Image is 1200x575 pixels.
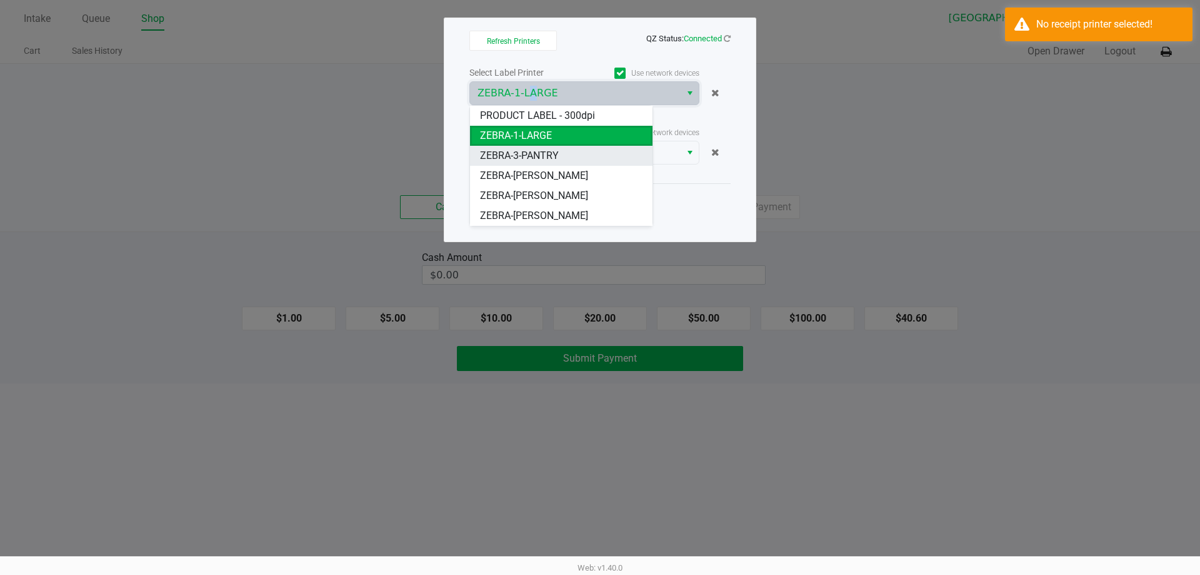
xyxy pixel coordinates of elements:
span: Connected [684,34,722,43]
span: ZEBRA-[PERSON_NAME] [480,208,588,223]
span: ZEBRA-1-LARGE [480,128,552,143]
span: ZEBRA-[PERSON_NAME] [480,168,588,183]
button: Select [681,82,699,104]
div: No receipt printer selected! [1036,17,1183,32]
span: Refresh Printers [487,37,540,46]
span: PRODUCT LABEL - 300dpi [480,108,595,123]
span: ZEBRA-1-LARGE [477,86,673,101]
label: Use network devices [584,68,699,79]
span: QZ Status: [646,34,731,43]
div: Select Label Printer [469,66,584,79]
span: ZEBRA-3-PANTRY [480,148,559,163]
span: Web: v1.40.0 [577,563,622,572]
button: Refresh Printers [469,31,557,51]
span: ZEBRA-[PERSON_NAME] [480,188,588,203]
